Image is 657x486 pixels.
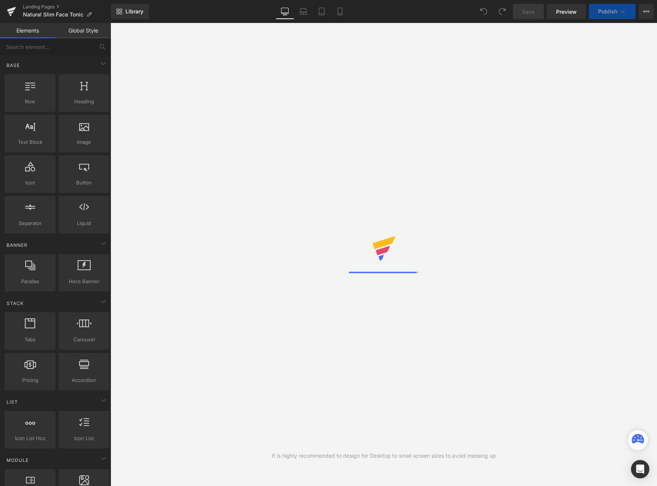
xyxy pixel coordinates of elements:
button: Publish [589,4,636,19]
span: Row [7,98,53,106]
a: Mobile [331,4,349,19]
span: Natural Slim Face Tonic [23,11,83,18]
span: Preview [556,8,577,16]
div: It is highly recommended to design for Desktop to small screen sizes to avoid messing up [272,452,496,460]
span: Base [6,62,21,69]
span: Publish [598,8,617,15]
span: Separator [7,219,53,227]
button: Undo [476,4,491,19]
span: Image [61,138,107,146]
a: Preview [547,4,586,19]
span: Pricing [7,376,53,384]
span: Text Block [7,138,53,146]
span: Icon [7,179,53,187]
span: Liquid [61,219,107,227]
div: Open Intercom Messenger [631,460,649,478]
span: List [6,398,19,406]
span: Icon List Hoz [7,434,53,442]
a: Global Style [55,23,111,38]
button: More [639,4,654,19]
a: Laptop [294,4,312,19]
span: Button [61,179,107,187]
span: Library [125,8,143,15]
span: Hero Banner [61,277,107,285]
span: Carousel [61,336,107,344]
span: Module [6,457,29,464]
span: Heading [61,98,107,106]
a: Tablet [312,4,331,19]
a: Desktop [276,4,294,19]
span: Save [522,8,535,16]
span: Banner [6,241,28,249]
span: Icon List [61,434,107,442]
span: Stack [6,300,24,307]
button: Redo [494,4,510,19]
span: Accordion [61,376,107,384]
span: Tabs [7,336,53,344]
span: Parallax [7,277,53,285]
a: Landing Pages [23,4,111,10]
a: New Library [111,4,149,19]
